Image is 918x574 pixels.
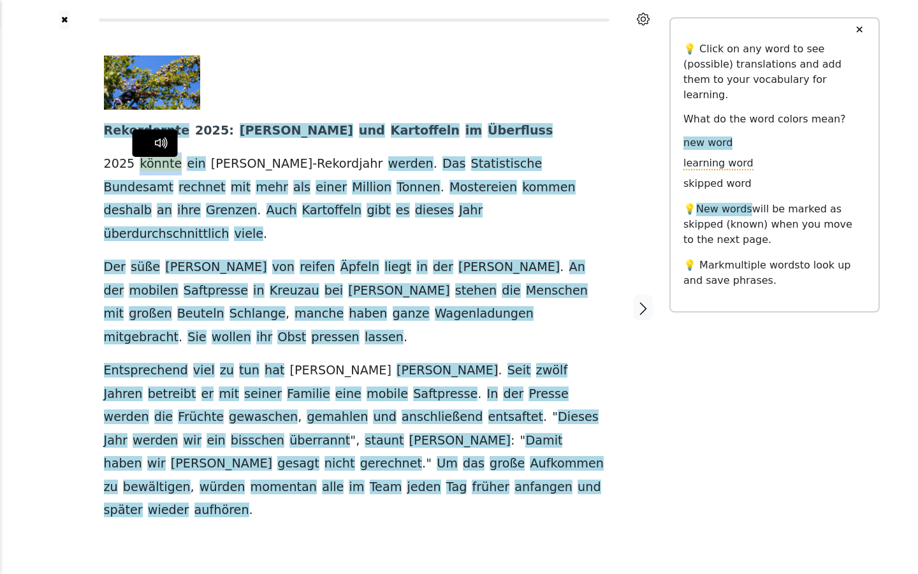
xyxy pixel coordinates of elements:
[442,156,466,172] span: Das
[359,123,385,139] span: und
[277,330,306,346] span: Obst
[543,409,547,425] span: .
[229,409,298,425] span: gewaschen
[455,283,497,299] span: stehen
[488,123,553,139] span: Überfluss
[272,260,295,276] span: von
[212,330,251,346] span: wollen
[683,202,866,247] p: 💡 will be marked as skipped (known) when you move to the next page.
[350,433,360,449] span: ",
[426,456,432,472] span: "
[391,123,460,139] span: Kartoffeln
[511,433,514,449] span: :
[696,203,752,216] span: New words
[683,41,866,103] p: 💡 Click on any word to see (possible) translations and add them to your vocabulary for learning.
[683,157,754,170] span: learning word
[195,123,229,139] span: 2025
[104,433,127,449] span: Jahr
[187,330,206,346] span: Sie
[220,363,234,379] span: zu
[59,10,70,30] button: ✖
[526,283,588,299] span: Menschen
[352,180,391,196] span: Million
[388,156,433,172] span: werden
[207,433,225,449] span: ein
[413,386,477,402] span: Saftpresse
[206,203,257,219] span: Grenzen
[104,180,173,196] span: Bundesamt
[177,203,201,219] span: ihre
[433,156,437,172] span: .
[725,259,800,271] span: multiple words
[257,203,261,219] span: .
[558,409,599,425] span: Dieses
[229,306,286,322] span: Schlange
[322,480,344,496] span: alle
[104,363,188,379] span: Entsprechend
[409,433,511,449] span: [PERSON_NAME]
[295,306,344,322] span: manche
[458,260,560,276] span: [PERSON_NAME]
[256,330,272,346] span: ihr
[231,180,251,196] span: mit
[477,386,481,402] span: .
[287,386,330,402] span: Familie
[177,306,224,322] span: Beuteln
[147,456,166,472] span: wir
[104,226,229,242] span: überdurchschnittlich
[569,260,585,276] span: An
[365,330,404,346] span: lassen
[528,386,568,402] span: Presse
[514,480,572,496] span: anfangen
[683,136,732,150] span: new word
[311,330,359,346] span: pressen
[104,386,143,402] span: Jahren
[286,306,289,322] span: ,
[422,456,426,472] span: .
[449,180,517,196] span: Mostereien
[104,409,149,425] span: werden
[463,456,484,472] span: das
[300,260,335,276] span: reifen
[253,283,265,299] span: in
[270,283,319,299] span: Kreuzau
[472,480,509,496] span: früher
[416,260,428,276] span: in
[488,409,544,425] span: entsaftet
[244,386,282,402] span: seiner
[302,203,362,219] span: Kartoffeln
[104,456,142,472] span: haben
[367,386,408,402] span: mobile
[683,177,752,191] span: skipped word
[200,480,245,496] span: würden
[465,123,483,139] span: im
[184,283,248,299] span: Saftpresse
[123,480,191,496] span: bewältigen
[104,123,190,139] span: Rekordernte
[104,156,135,172] span: 2025
[530,456,604,472] span: Aufkommen
[847,18,871,41] button: ✕
[415,203,454,219] span: dieses
[251,480,317,496] span: momentan
[219,386,239,402] span: mit
[503,386,523,402] span: der
[433,260,453,276] span: der
[256,180,288,196] span: mehr
[393,306,430,322] span: ganze
[384,260,411,276] span: liegt
[104,283,124,299] span: der
[249,503,253,519] span: .
[367,203,390,219] span: gibt
[459,203,483,219] span: Jahr
[487,386,499,402] span: In
[290,363,391,379] span: [PERSON_NAME]
[263,226,267,242] span: .
[131,260,160,276] span: süße
[129,306,171,322] span: großen
[397,180,441,196] span: Tonnen
[157,203,172,219] span: an
[307,409,368,425] span: gemahlen
[178,180,225,196] span: rechnet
